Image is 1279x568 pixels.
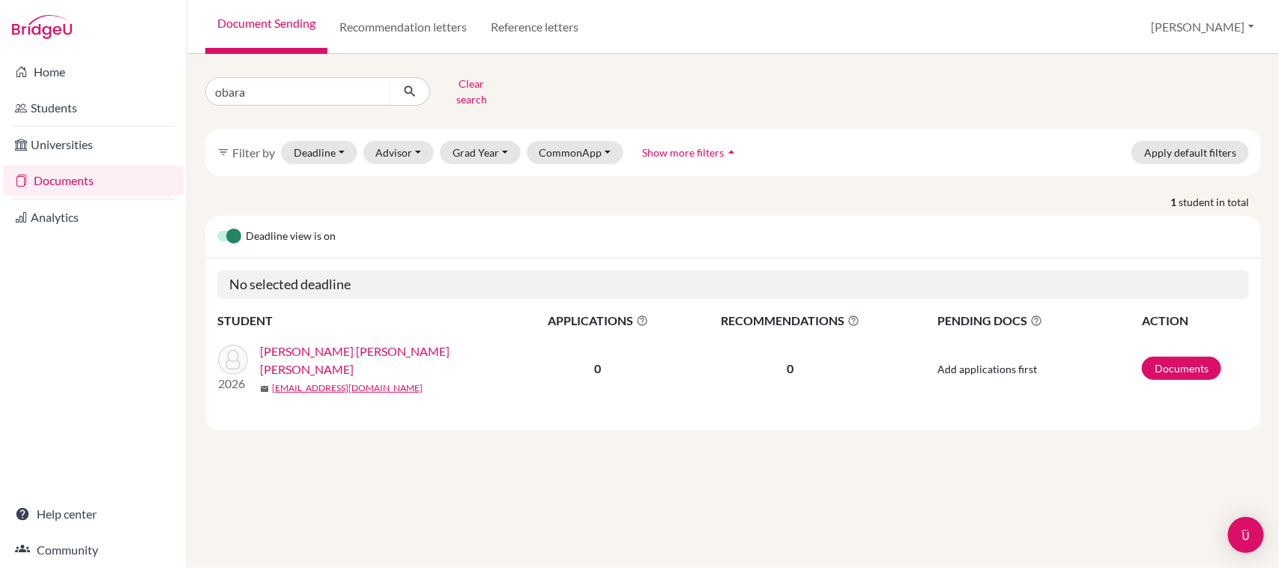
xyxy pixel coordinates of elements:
[12,15,72,39] img: Bridge-U
[642,146,724,159] span: Show more filters
[1131,141,1249,164] button: Apply default filters
[205,77,391,106] input: Find student by name...
[3,499,184,529] a: Help center
[937,363,1037,375] span: Add applications first
[595,361,602,375] b: 0
[3,57,184,87] a: Home
[3,202,184,232] a: Analytics
[1228,517,1264,553] div: Open Intercom Messenger
[260,384,269,393] span: mail
[724,145,739,160] i: arrow_drop_up
[1170,194,1179,210] strong: 1
[680,312,901,330] span: RECOMMENDATIONS
[272,381,423,395] a: [EMAIL_ADDRESS][DOMAIN_NAME]
[629,141,752,164] button: Show more filtersarrow_drop_up
[3,130,184,160] a: Universities
[3,93,184,123] a: Students
[430,72,513,111] button: Clear search
[527,141,624,164] button: CommonApp
[246,228,336,246] span: Deadline view is on
[680,360,901,378] p: 0
[217,311,517,330] th: STUDENT
[1179,194,1261,210] span: student in total
[937,312,1140,330] span: PENDING DOCS
[217,271,1249,299] h5: No selected deadline
[281,141,357,164] button: Deadline
[218,375,248,393] p: 2026
[1142,357,1221,380] a: Documents
[3,166,184,196] a: Documents
[1141,311,1249,330] th: ACTION
[218,345,248,375] img: OBARA TORRES, AIKO ISABELLA
[363,141,435,164] button: Advisor
[3,535,184,565] a: Community
[260,342,527,378] a: [PERSON_NAME] [PERSON_NAME] [PERSON_NAME]
[232,145,275,160] span: Filter by
[217,146,229,158] i: filter_list
[518,312,678,330] span: APPLICATIONS
[1145,13,1261,41] button: [PERSON_NAME]
[440,141,521,164] button: Grad Year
